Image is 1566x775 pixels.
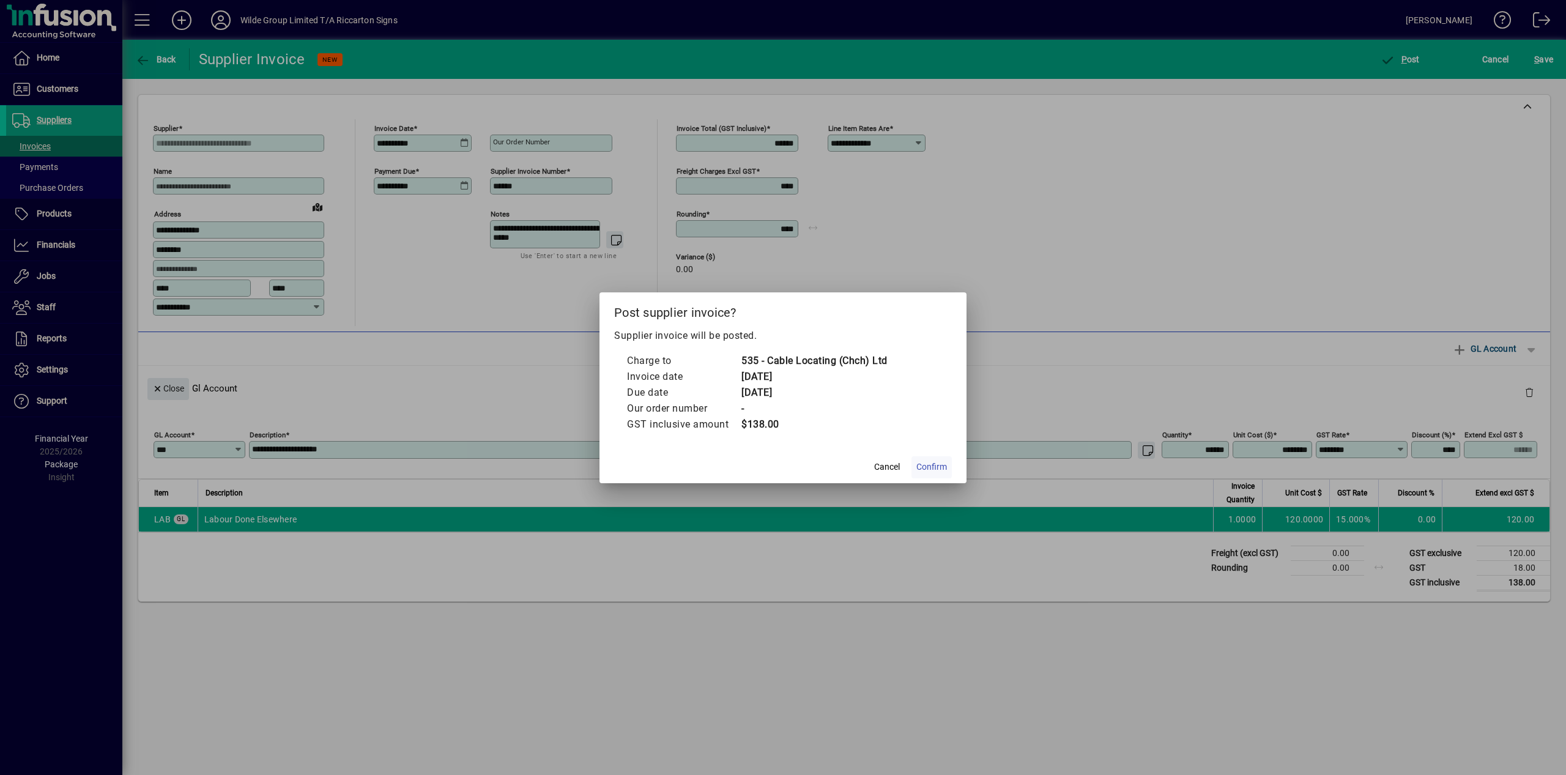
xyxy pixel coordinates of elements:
span: Cancel [874,461,900,473]
td: [DATE] [741,369,888,385]
td: Charge to [626,353,741,369]
button: Cancel [867,456,907,478]
p: Supplier invoice will be posted. [614,328,952,343]
span: Confirm [916,461,947,473]
h2: Post supplier invoice? [599,292,967,328]
td: Invoice date [626,369,741,385]
td: - [741,401,888,417]
td: 535 - Cable Locating (Chch) Ltd [741,353,888,369]
td: $138.00 [741,417,888,432]
td: [DATE] [741,385,888,401]
td: Due date [626,385,741,401]
button: Confirm [911,456,952,478]
td: Our order number [626,401,741,417]
td: GST inclusive amount [626,417,741,432]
